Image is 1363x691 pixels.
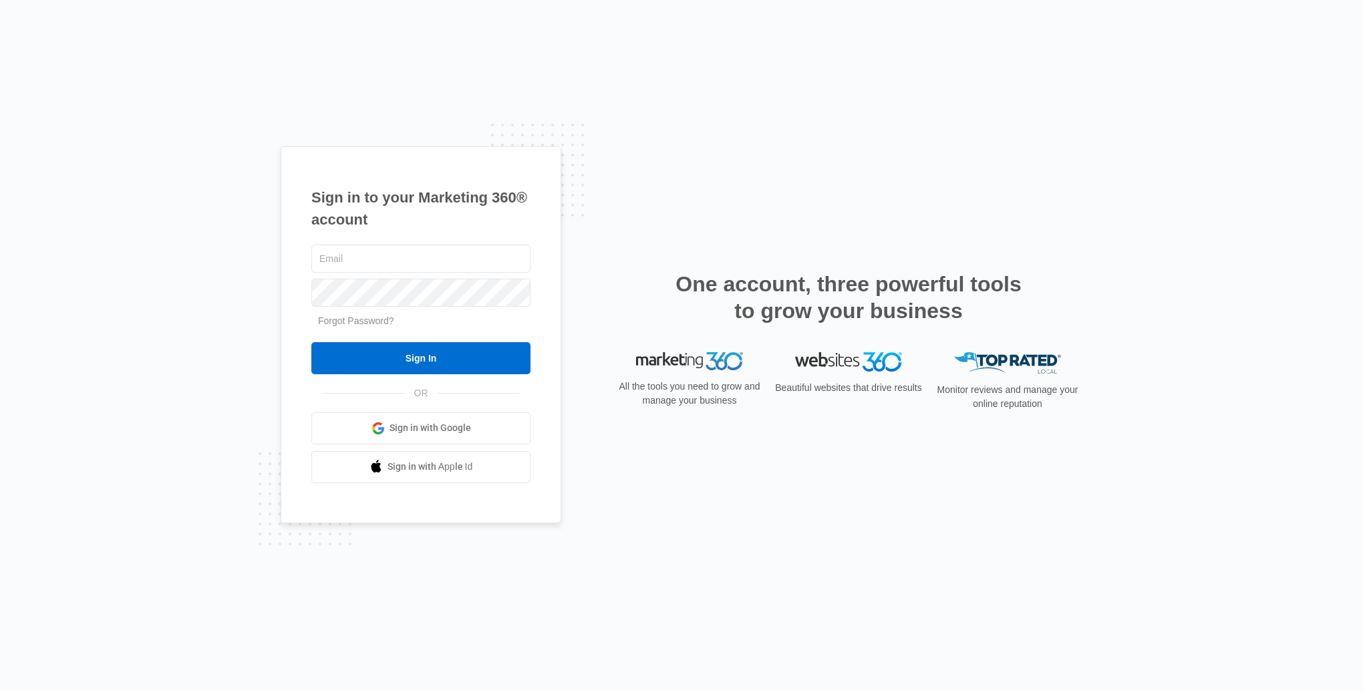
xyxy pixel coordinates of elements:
[636,352,743,371] img: Marketing 360
[615,380,764,408] p: All the tools you need to grow and manage your business
[671,271,1026,324] h2: One account, three powerful tools to grow your business
[933,383,1082,411] p: Monitor reviews and manage your online reputation
[318,315,394,326] a: Forgot Password?
[311,245,531,273] input: Email
[390,421,471,435] span: Sign in with Google
[954,352,1061,374] img: Top Rated Local
[311,412,531,444] a: Sign in with Google
[311,186,531,231] h1: Sign in to your Marketing 360® account
[405,386,438,400] span: OR
[795,352,902,372] img: Websites 360
[311,451,531,483] a: Sign in with Apple Id
[774,381,923,395] p: Beautiful websites that drive results
[388,460,473,474] span: Sign in with Apple Id
[311,342,531,374] input: Sign In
